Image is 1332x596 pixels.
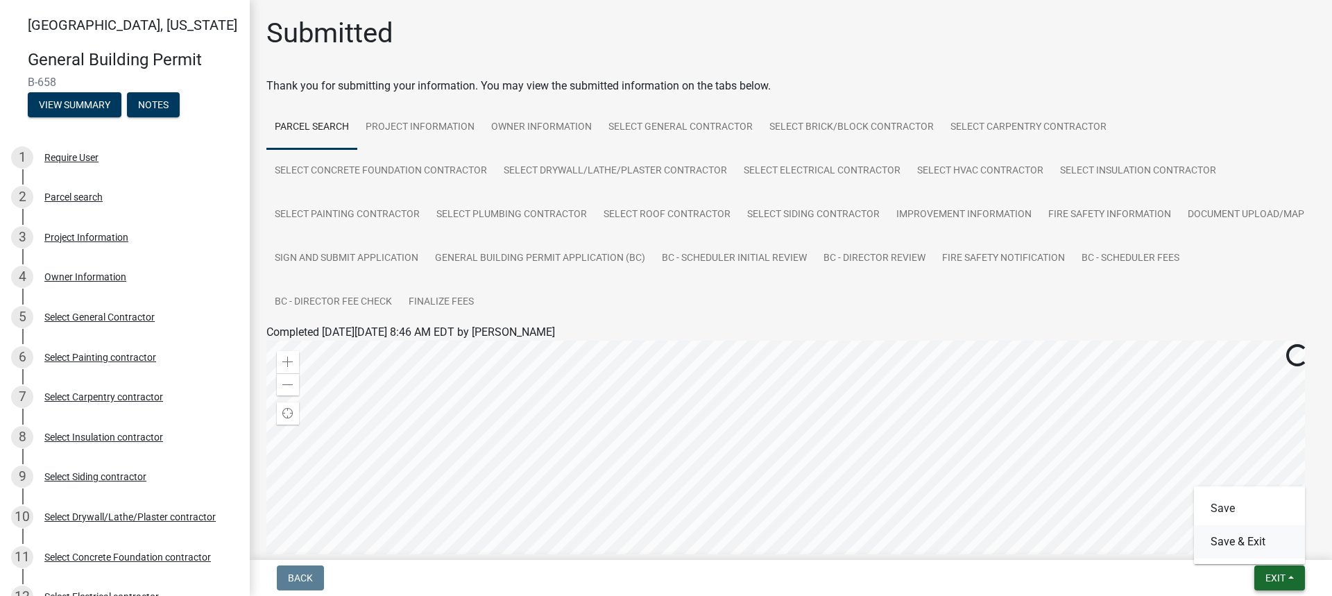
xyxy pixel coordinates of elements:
[357,105,483,150] a: Project Information
[266,78,1315,94] div: Thank you for submitting your information. You may view the submitted information on the tabs below.
[654,237,815,281] a: BC - Scheduler Initial Review
[934,237,1073,281] a: Fire Safety Notification
[28,76,222,89] span: B-658
[288,572,313,584] span: Back
[127,100,180,111] wm-modal-confirm: Notes
[44,153,99,162] div: Require User
[761,105,942,150] a: Select Brick/Block Contractor
[44,512,216,522] div: Select Drywall/Lathe/Plaster contractor
[909,149,1052,194] a: Select HVAC Contractor
[44,312,155,322] div: Select General Contractor
[266,280,400,325] a: BC - Director Fee Check
[266,17,393,50] h1: Submitted
[1179,193,1313,237] a: Document Upload/Map
[44,392,163,402] div: Select Carpentry contractor
[888,193,1040,237] a: Improvement Information
[277,373,299,395] div: Zoom out
[11,506,33,528] div: 10
[44,552,211,562] div: Select Concrete Foundation contractor
[11,466,33,488] div: 9
[739,193,888,237] a: Select Siding contractor
[28,17,237,33] span: [GEOGRAPHIC_DATA], [US_STATE]
[28,50,239,70] h4: General Building Permit
[266,237,427,281] a: Sign and Submit Application
[44,472,146,482] div: Select Siding contractor
[11,226,33,248] div: 3
[595,193,739,237] a: Select Roof contractor
[1254,565,1305,590] button: Exit
[277,351,299,373] div: Zoom in
[277,402,299,425] div: Find my location
[735,149,909,194] a: Select Electrical contractor
[44,272,126,282] div: Owner Information
[127,92,180,117] button: Notes
[11,346,33,368] div: 6
[266,193,428,237] a: Select Painting contractor
[495,149,735,194] a: Select Drywall/Lathe/Plaster contractor
[815,237,934,281] a: BC - Director Review
[44,192,103,202] div: Parcel search
[11,426,33,448] div: 8
[428,193,595,237] a: Select Plumbing contractor
[266,149,495,194] a: Select Concrete Foundation contractor
[11,186,33,208] div: 2
[427,237,654,281] a: General Building Permit Application (BC)
[28,100,121,111] wm-modal-confirm: Summary
[11,546,33,568] div: 11
[942,105,1115,150] a: Select Carpentry contractor
[28,92,121,117] button: View Summary
[44,352,156,362] div: Select Painting contractor
[44,232,128,242] div: Project Information
[400,280,482,325] a: Finalize Fees
[1040,193,1179,237] a: Fire Safety Information
[11,146,33,169] div: 1
[1194,492,1305,525] button: Save
[1194,525,1305,559] button: Save & Exit
[600,105,761,150] a: Select General Contractor
[11,306,33,328] div: 5
[1194,486,1305,564] div: Exit
[11,266,33,288] div: 4
[1265,572,1286,584] span: Exit
[277,565,324,590] button: Back
[11,386,33,408] div: 7
[266,325,555,339] span: Completed [DATE][DATE] 8:46 AM EDT by [PERSON_NAME]
[483,105,600,150] a: Owner Information
[1073,237,1188,281] a: BC - Scheduler Fees
[266,105,357,150] a: Parcel search
[44,432,163,442] div: Select Insulation contractor
[1052,149,1224,194] a: Select Insulation contractor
